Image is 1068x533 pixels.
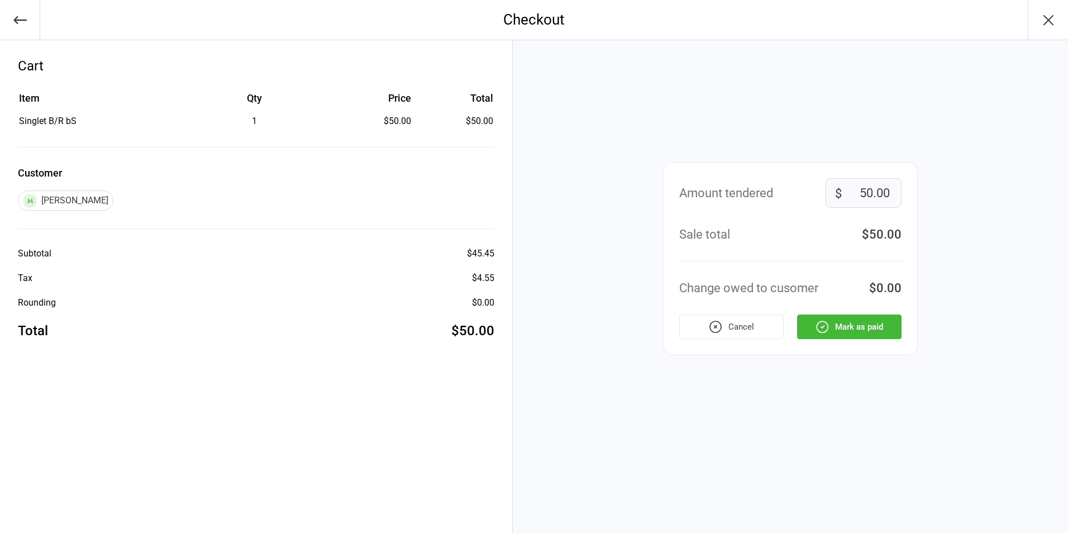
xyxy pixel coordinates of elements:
[416,115,493,128] td: $50.00
[327,91,411,106] div: Price
[19,91,182,113] th: Item
[19,116,77,126] span: Singlet B/R bS
[797,315,902,339] button: Mark as paid
[472,272,494,285] div: $4.55
[183,115,326,128] div: 1
[18,272,32,285] div: Tax
[18,321,48,341] div: Total
[679,225,730,244] div: Sale total
[18,191,113,211] div: [PERSON_NAME]
[869,279,902,297] div: $0.00
[679,184,773,202] div: Amount tendered
[327,115,411,128] div: $50.00
[862,225,902,244] div: $50.00
[679,279,818,297] div: Change owed to cusomer
[18,56,494,76] div: Cart
[18,165,494,180] label: Customer
[472,296,494,310] div: $0.00
[416,91,493,113] th: Total
[183,91,326,113] th: Qty
[18,296,56,310] div: Rounding
[835,184,842,202] span: $
[18,247,51,260] div: Subtotal
[451,321,494,341] div: $50.00
[467,247,494,260] div: $45.45
[679,315,784,339] button: Cancel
